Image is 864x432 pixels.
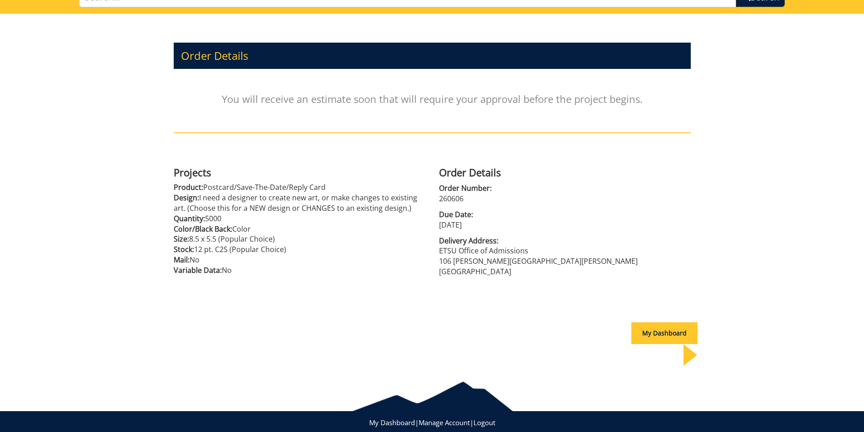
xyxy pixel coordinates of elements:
p: 5000 [174,214,425,224]
h4: Projects [174,167,425,178]
p: [DATE] [439,220,691,230]
p: No [174,265,425,276]
span: Delivery Address: [439,236,691,246]
span: Product: [174,182,203,192]
span: Quantity: [174,214,205,223]
a: My Dashboard [369,418,415,427]
p: Postcard/Save-The-Date/Reply Card [174,182,425,193]
p: 8.5 x 5.5 (Popular Choice) [174,234,425,244]
span: Color/Black Back: [174,224,232,234]
a: Manage Account [419,418,470,427]
p: [GEOGRAPHIC_DATA] [439,267,691,277]
p: Color [174,224,425,234]
p: 12 pt. C2S (Popular Choice) [174,244,425,255]
div: My Dashboard [631,322,698,344]
p: No [174,255,425,265]
span: Stock: [174,244,194,254]
span: Mail: [174,255,190,265]
span: Order Number: [439,183,691,194]
h4: Order Details [439,167,691,178]
span: Design: [174,193,199,203]
span: Due Date: [439,209,691,220]
p: 260606 [439,194,691,204]
h3: Order Details [174,43,691,69]
span: Size: [174,234,189,244]
p: ETSU Office of Admissions [439,246,691,256]
span: Variable Data: [174,265,222,275]
a: Logout [473,418,495,427]
p: I need a designer to create new art, or make changes to existing art. (Choose this for a NEW desi... [174,193,425,214]
p: 106 [PERSON_NAME][GEOGRAPHIC_DATA][PERSON_NAME] [439,256,691,267]
a: My Dashboard [631,329,698,337]
p: You will receive an estimate soon that will require your approval before the project begins. [174,73,691,124]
